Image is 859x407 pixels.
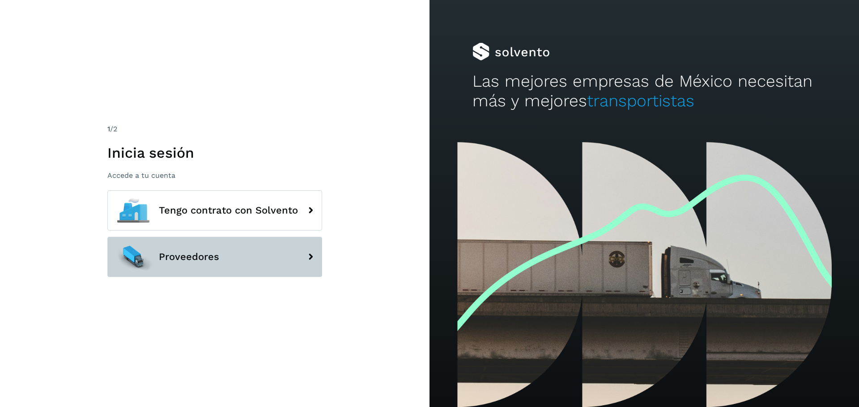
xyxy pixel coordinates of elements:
[107,171,322,180] p: Accede a tu cuenta
[159,205,298,216] span: Tengo contrato con Solvento
[587,91,694,110] span: transportistas
[107,144,322,161] h1: Inicia sesión
[472,71,816,111] h2: Las mejores empresas de México necesitan más y mejores
[107,190,322,231] button: Tengo contrato con Solvento
[107,237,322,277] button: Proveedores
[107,124,322,134] div: /2
[107,125,110,133] span: 1
[159,252,219,262] span: Proveedores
